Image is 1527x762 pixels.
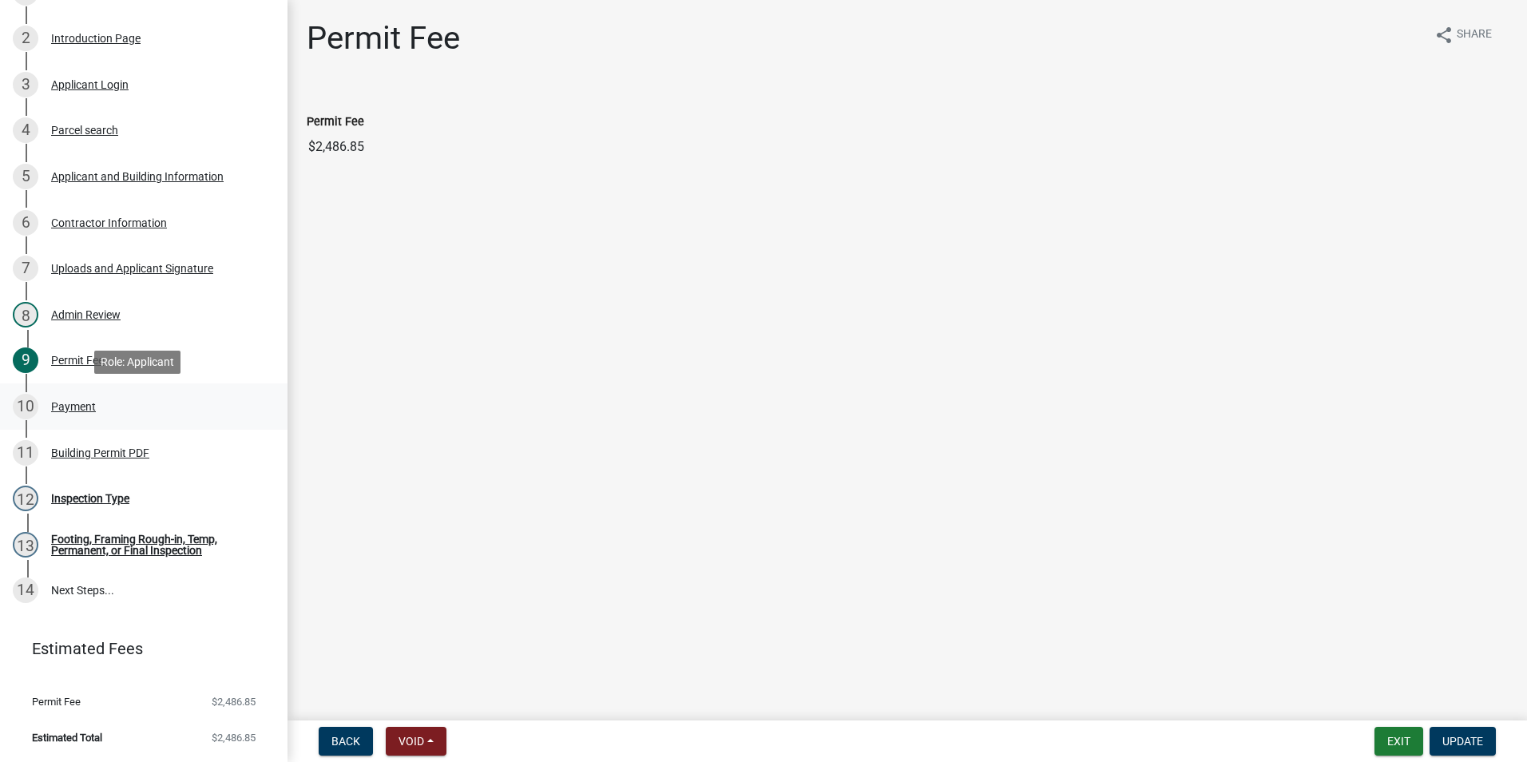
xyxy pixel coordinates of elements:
[51,401,96,412] div: Payment
[319,727,373,756] button: Back
[1422,19,1505,50] button: shareShare
[51,217,167,228] div: Contractor Information
[1434,26,1454,45] i: share
[13,164,38,189] div: 5
[13,72,38,97] div: 3
[51,33,141,44] div: Introduction Page
[13,394,38,419] div: 10
[307,19,460,58] h1: Permit Fee
[32,697,81,707] span: Permit Fee
[13,302,38,327] div: 8
[331,735,360,748] span: Back
[51,171,224,182] div: Applicant and Building Information
[94,351,180,374] div: Role: Applicant
[51,263,213,274] div: Uploads and Applicant Signature
[32,732,102,743] span: Estimated Total
[13,577,38,603] div: 14
[13,210,38,236] div: 6
[13,440,38,466] div: 11
[51,355,104,366] div: Permit Fee
[13,117,38,143] div: 4
[212,697,256,707] span: $2,486.85
[13,633,262,665] a: Estimated Fees
[1374,727,1423,756] button: Exit
[13,486,38,511] div: 12
[13,347,38,373] div: 9
[1442,735,1483,748] span: Update
[51,309,121,320] div: Admin Review
[13,256,38,281] div: 7
[13,532,38,558] div: 13
[386,727,446,756] button: Void
[1457,26,1492,45] span: Share
[51,79,129,90] div: Applicant Login
[1430,727,1496,756] button: Update
[51,493,129,504] div: Inspection Type
[51,125,118,136] div: Parcel search
[51,447,149,458] div: Building Permit PDF
[13,26,38,51] div: 2
[212,732,256,743] span: $2,486.85
[399,735,424,748] span: Void
[51,534,262,556] div: Footing, Framing Rough-in, Temp, Permanent, or Final Inspection
[307,117,364,128] label: Permit Fee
